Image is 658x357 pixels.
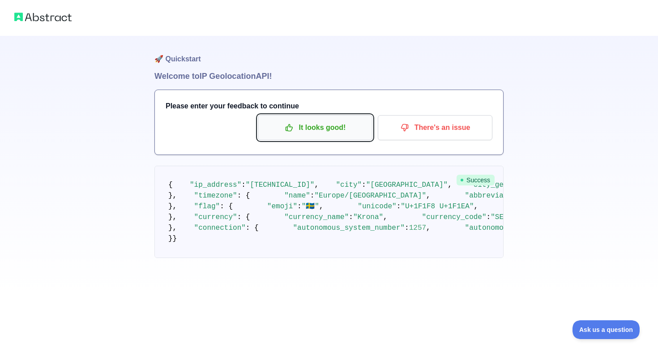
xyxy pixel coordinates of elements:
span: "Krona" [353,213,383,221]
span: , [314,181,319,189]
span: , [426,224,431,232]
span: 1257 [409,224,426,232]
span: : [349,213,353,221]
span: : { [220,202,233,211]
span: , [448,181,452,189]
span: : [405,224,409,232]
span: "🇸🇪" [302,202,319,211]
span: "currency_name" [284,213,349,221]
p: There's an issue [385,120,486,135]
span: , [319,202,324,211]
span: : [397,202,401,211]
iframe: Toggle Customer Support [573,320,640,339]
span: "ip_address" [190,181,241,189]
p: It looks good! [265,120,366,135]
img: Abstract logo [14,11,72,23]
span: "SEK" [491,213,512,221]
h1: 🚀 Quickstart [154,36,504,70]
span: : [487,213,491,221]
span: , [474,202,479,211]
span: "autonomous_system_number" [293,224,405,232]
span: : { [237,213,250,221]
span: , [383,213,388,221]
span: "autonomous_system_organization" [465,224,602,232]
span: "Europe/[GEOGRAPHIC_DATA]" [314,192,426,200]
span: : [241,181,246,189]
span: : { [237,192,250,200]
span: : [362,181,366,189]
span: "unicode" [358,202,396,211]
span: "U+1F1F8 U+1F1EA" [401,202,474,211]
h1: Welcome to IP Geolocation API! [154,70,504,82]
span: "currency_code" [422,213,487,221]
button: It looks good! [258,115,372,140]
span: "city" [336,181,362,189]
span: "connection" [194,224,246,232]
span: "emoji" [267,202,297,211]
span: "flag" [194,202,220,211]
span: Success [457,175,495,185]
h3: Please enter your feedback to continue [166,101,492,112]
span: : [297,202,302,211]
span: : { [246,224,259,232]
span: "abbreviation" [465,192,525,200]
span: "name" [284,192,310,200]
span: "timezone" [194,192,237,200]
span: "[TECHNICAL_ID]" [246,181,315,189]
span: , [426,192,431,200]
span: "[GEOGRAPHIC_DATA]" [366,181,448,189]
button: There's an issue [378,115,492,140]
span: { [168,181,173,189]
span: : [310,192,315,200]
span: "currency" [194,213,237,221]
